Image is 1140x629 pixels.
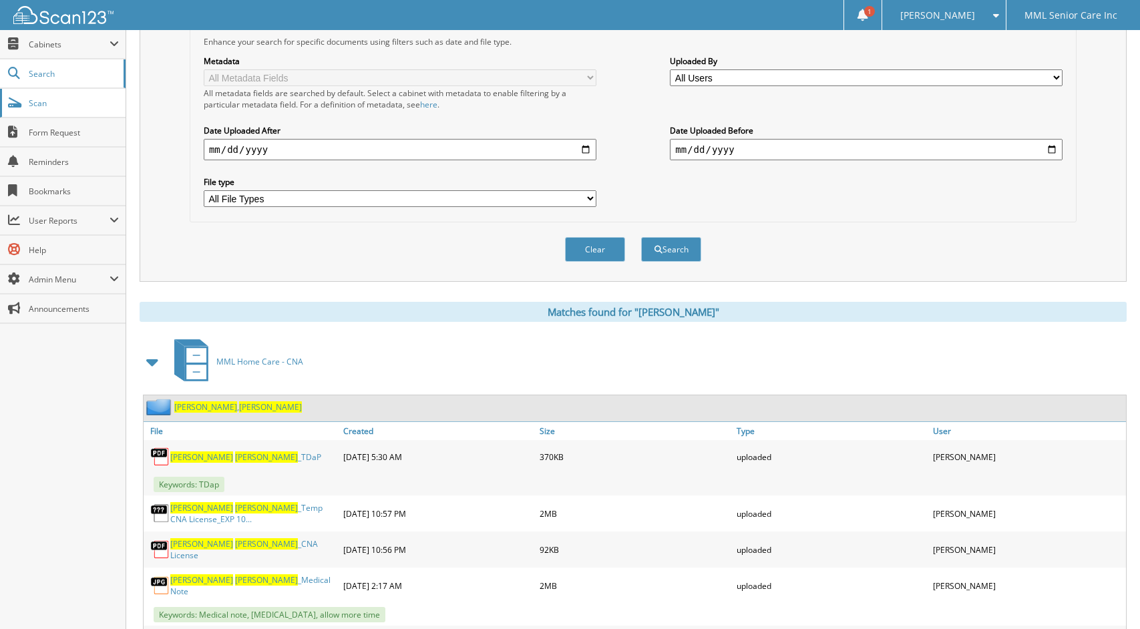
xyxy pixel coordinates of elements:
[235,451,298,463] span: [PERSON_NAME]
[733,535,930,564] div: uploaded
[733,422,930,440] a: Type
[144,422,340,440] a: File
[174,401,237,413] span: [PERSON_NAME]
[154,477,224,492] span: Keywords: TDap
[536,422,733,440] a: Size
[733,443,930,470] div: uploaded
[930,571,1126,600] div: [PERSON_NAME]
[670,139,1063,160] input: end
[1024,11,1117,19] span: MML Senior Care Inc
[29,156,119,168] span: Reminders
[340,571,536,600] div: [DATE] 2:17 AM
[170,574,337,597] a: [PERSON_NAME] [PERSON_NAME]_Medical Note
[146,399,174,415] img: folder2.png
[239,401,302,413] span: [PERSON_NAME]
[170,451,233,463] span: [PERSON_NAME]
[900,11,975,19] span: [PERSON_NAME]
[536,571,733,600] div: 2MB
[204,125,596,136] label: Date Uploaded After
[29,127,119,138] span: Form Request
[235,538,298,550] span: [PERSON_NAME]
[170,538,233,550] span: [PERSON_NAME]
[170,574,233,586] span: [PERSON_NAME]
[930,535,1126,564] div: [PERSON_NAME]
[204,139,596,160] input: start
[536,535,733,564] div: 92KB
[733,499,930,528] div: uploaded
[641,237,701,262] button: Search
[166,335,303,388] a: MML Home Care - CNA
[340,535,536,564] div: [DATE] 10:56 PM
[930,422,1126,440] a: User
[340,443,536,470] div: [DATE] 5:30 AM
[140,302,1127,322] div: Matches found for "[PERSON_NAME]"
[565,237,625,262] button: Clear
[13,6,114,24] img: scan123-logo-white.svg
[170,502,337,525] a: [PERSON_NAME] [PERSON_NAME]_Temp CNA License_EXP 10...
[930,443,1126,470] div: [PERSON_NAME]
[150,503,170,523] img: generic.png
[150,576,170,596] img: JPG.png
[170,451,321,463] a: [PERSON_NAME] [PERSON_NAME]_TDaP
[150,447,170,467] img: PDF.png
[170,502,233,513] span: [PERSON_NAME]
[536,499,733,528] div: 2MB
[29,186,119,197] span: Bookmarks
[150,540,170,560] img: PDF.png
[733,571,930,600] div: uploaded
[170,538,337,561] a: [PERSON_NAME] [PERSON_NAME]_CNA License
[204,55,596,67] label: Metadata
[29,215,110,226] span: User Reports
[29,244,119,256] span: Help
[670,55,1063,67] label: Uploaded By
[235,502,298,513] span: [PERSON_NAME]
[29,274,110,285] span: Admin Menu
[1073,565,1140,629] iframe: Chat Widget
[197,36,1069,47] div: Enhance your search for specific documents using filters such as date and file type.
[29,68,117,79] span: Search
[340,499,536,528] div: [DATE] 10:57 PM
[29,39,110,50] span: Cabinets
[864,6,875,17] span: 1
[154,607,385,622] span: Keywords: Medical note, [MEDICAL_DATA], allow more time
[174,401,302,413] a: [PERSON_NAME],[PERSON_NAME]
[930,499,1126,528] div: [PERSON_NAME]
[420,99,437,110] a: here
[235,574,298,586] span: [PERSON_NAME]
[536,443,733,470] div: 370KB
[204,176,596,188] label: File type
[340,422,536,440] a: Created
[29,303,119,314] span: Announcements
[204,87,596,110] div: All metadata fields are searched by default. Select a cabinet with metadata to enable filtering b...
[29,97,119,109] span: Scan
[216,356,303,367] span: MML Home Care - CNA
[670,125,1063,136] label: Date Uploaded Before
